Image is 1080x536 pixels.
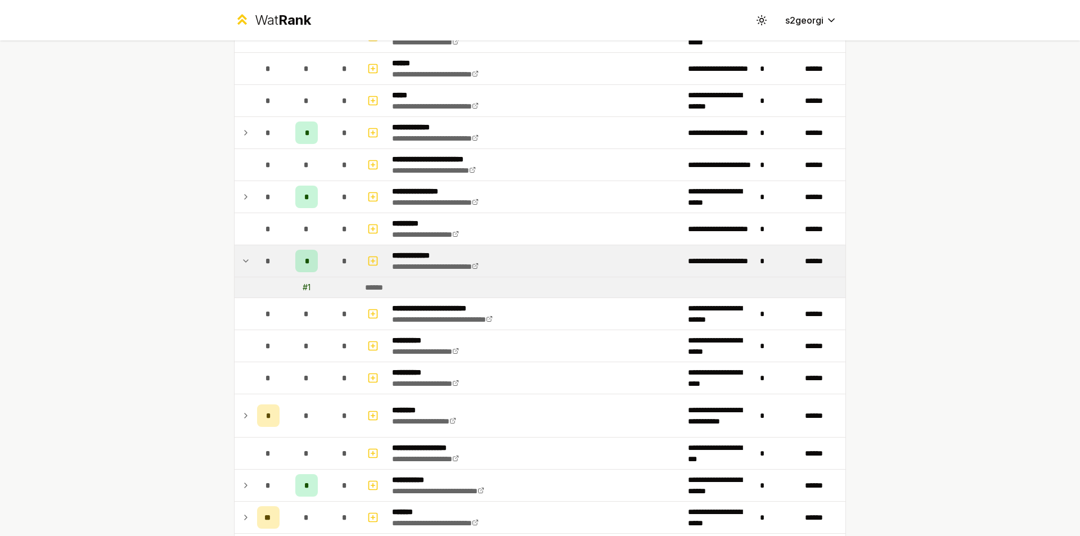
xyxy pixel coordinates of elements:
span: s2georgi [785,13,823,27]
span: Rank [278,12,311,28]
div: # 1 [303,282,310,293]
button: s2georgi [776,10,846,30]
a: WatRank [234,11,311,29]
div: Wat [255,11,311,29]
